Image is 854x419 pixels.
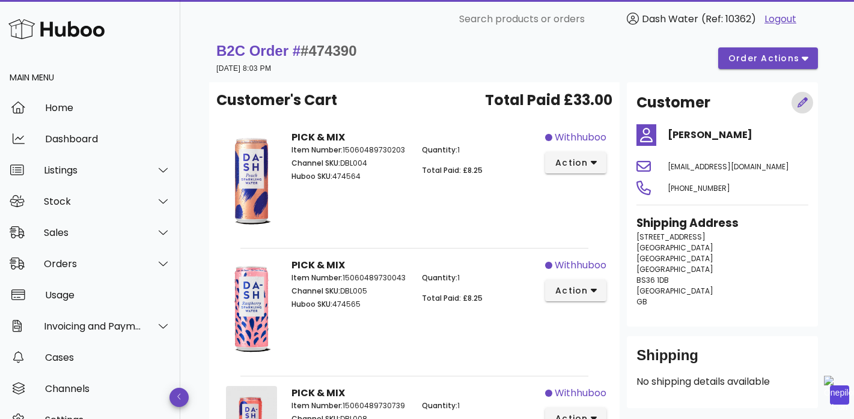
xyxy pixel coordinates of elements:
[545,152,607,173] button: action
[226,258,277,360] img: Product Image
[291,299,332,309] span: Huboo SKU:
[485,89,612,111] span: Total Paid £33.00
[8,16,105,42] img: Huboo Logo
[636,346,808,375] div: Shipping
[701,12,756,26] span: (Ref: 10362)
[422,400,538,411] p: 1
[291,273,407,283] p: 15060489730043
[422,273,538,283] p: 1
[291,386,345,400] strong: PICK & MIX
[44,196,142,207] div: Stock
[291,145,407,155] p: 15060489730203
[45,289,171,301] div: Usage
[636,275,669,285] span: BS36 1DB
[545,280,607,301] button: action
[728,52,800,65] span: order actions
[422,293,483,303] span: Total Paid: £8.25
[291,130,345,144] strong: PICK & MIX
[291,158,340,168] span: Channel SKU:
[555,258,606,273] span: withhuboo
[216,43,357,59] strong: B2C Order #
[291,286,407,297] p: DBL005
[44,321,142,332] div: Invoicing and Payments
[291,158,407,169] p: DBL004
[636,232,706,242] span: [STREET_ADDRESS]
[636,215,808,232] h3: Shipping Address
[216,64,271,73] small: [DATE] 8:03 PM
[718,47,818,69] button: order actions
[668,128,808,142] h4: [PERSON_NAME]
[45,383,171,394] div: Channels
[422,145,457,155] span: Quantity:
[668,183,730,193] span: [PHONE_NUMBER]
[636,286,713,296] span: [GEOGRAPHIC_DATA]
[291,286,340,296] span: Channel SKU:
[636,375,808,389] p: No shipping details available
[422,165,483,175] span: Total Paid: £8.25
[422,273,457,283] span: Quantity:
[764,12,796,26] a: Logout
[291,273,343,283] span: Item Number:
[45,102,171,113] div: Home
[300,43,356,59] span: #474390
[555,130,606,145] span: withhuboo
[44,164,142,176] div: Listings
[44,258,142,270] div: Orders
[555,386,606,400] span: withhuboo
[291,171,407,182] p: 474564
[291,258,345,272] strong: PICK & MIX
[636,92,710,113] h2: Customer
[422,145,538,155] p: 1
[642,12,698,26] span: Dash Water
[45,352,171,363] div: Cases
[555,157,588,169] span: action
[226,130,277,232] img: Product Image
[291,400,407,411] p: 15060489730739
[636,297,647,307] span: GB
[291,171,332,181] span: Huboo SKU:
[291,145,343,155] span: Item Number:
[291,400,343,411] span: Item Number:
[44,227,142,238] div: Sales
[422,400,457,411] span: Quantity:
[636,253,713,264] span: [GEOGRAPHIC_DATA]
[45,133,171,145] div: Dashboard
[291,299,407,310] p: 474565
[555,285,588,297] span: action
[668,161,789,172] span: [EMAIL_ADDRESS][DOMAIN_NAME]
[636,264,713,274] span: [GEOGRAPHIC_DATA]
[216,89,337,111] span: Customer's Cart
[636,243,713,253] span: [GEOGRAPHIC_DATA]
